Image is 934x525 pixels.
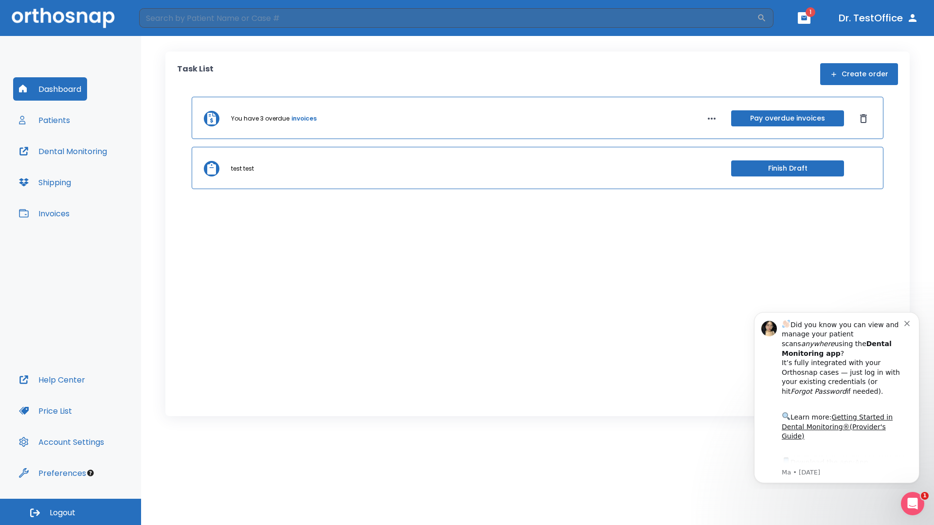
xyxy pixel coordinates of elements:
[231,114,289,123] p: You have 3 overdue
[86,469,95,477] div: Tooltip anchor
[42,165,165,174] p: Message from Ma, sent 7w ago
[139,8,757,28] input: Search by Patient Name or Case #
[835,9,922,27] button: Dr. TestOffice
[13,140,113,163] button: Dental Monitoring
[806,7,815,17] span: 1
[856,111,871,126] button: Dismiss
[731,110,844,126] button: Pay overdue invoices
[42,153,165,202] div: Download the app: | ​ Let us know if you need help getting started!
[13,461,92,485] button: Preferences
[13,368,91,391] button: Help Center
[291,114,317,123] a: invoices
[739,303,934,489] iframe: Intercom notifications message
[921,492,929,500] span: 1
[13,399,78,422] button: Price List
[820,63,898,85] button: Create order
[13,77,87,101] button: Dashboard
[50,507,75,518] span: Logout
[12,8,115,28] img: Orthosnap
[13,430,110,454] button: Account Settings
[177,63,214,85] p: Task List
[731,160,844,176] button: Finish Draft
[901,492,924,515] iframe: Intercom live chat
[13,108,76,132] button: Patients
[42,155,129,173] a: App Store
[165,15,173,23] button: Dismiss notification
[231,164,254,173] p: test test
[13,171,77,194] button: Shipping
[13,202,75,225] button: Invoices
